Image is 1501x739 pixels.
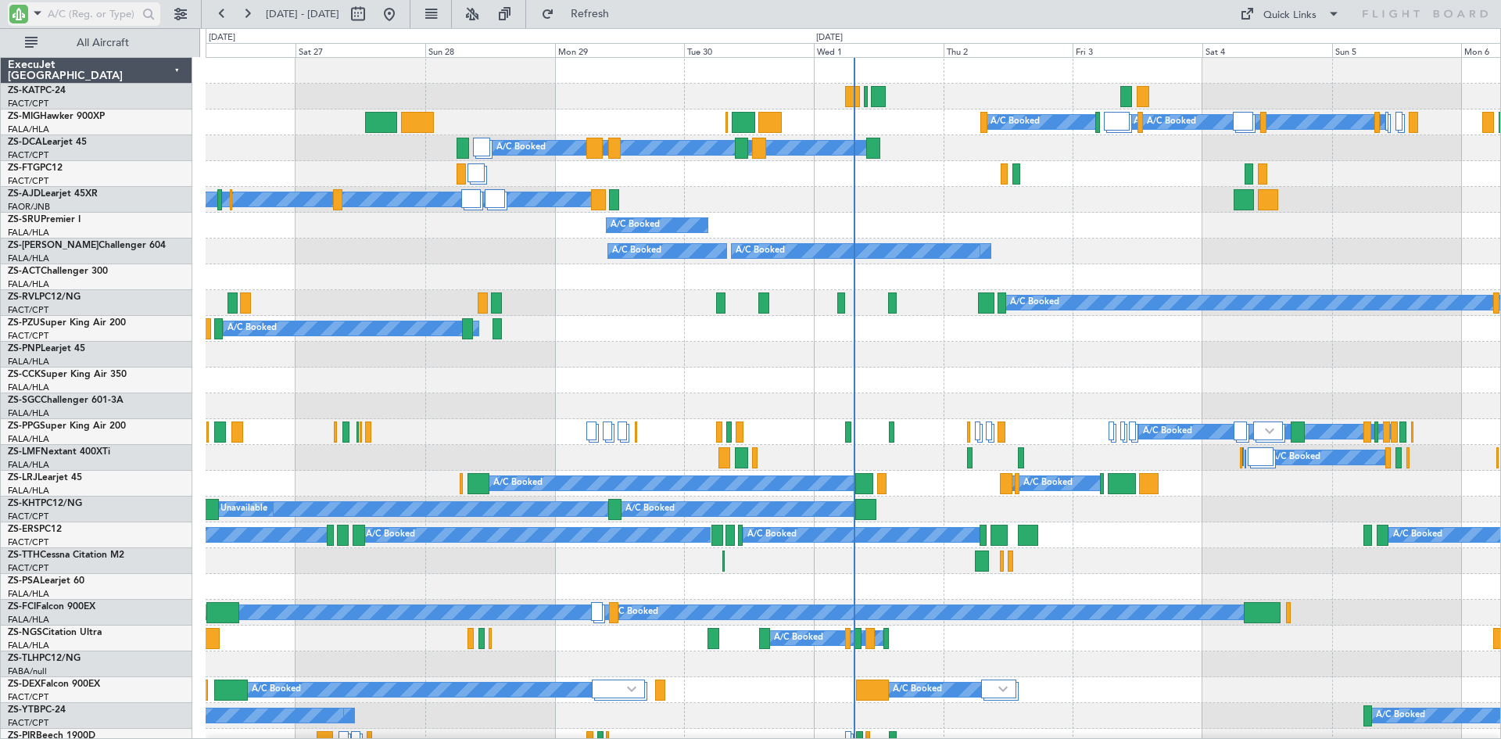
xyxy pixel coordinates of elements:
[1265,428,1274,434] img: arrow-gray.svg
[252,678,301,701] div: A/C Booked
[8,499,82,508] a: ZS-KHTPC12/NG
[8,525,39,534] span: ZS-ERS
[8,654,81,663] a: ZS-TLHPC12/NG
[8,602,95,612] a: ZS-FCIFalcon 900EX
[1271,446,1320,469] div: A/C Booked
[8,241,99,250] span: ZS-[PERSON_NAME]
[8,691,48,703] a: FACT/CPT
[8,705,40,715] span: ZS-YTB
[266,7,339,21] span: [DATE] - [DATE]
[8,344,41,353] span: ZS-PNP
[8,253,49,264] a: FALA/HLA
[8,588,49,600] a: FALA/HLA
[8,163,63,173] a: ZS-FTGPC12
[8,614,49,626] a: FALA/HLA
[48,2,138,26] input: A/C (Reg. or Type)
[8,665,47,677] a: FABA/null
[209,31,235,45] div: [DATE]
[1023,472,1073,495] div: A/C Booked
[747,523,797,547] div: A/C Booked
[8,602,36,612] span: ZS-FCI
[8,86,66,95] a: ZS-KATPC-24
[8,717,48,729] a: FACT/CPT
[8,422,126,431] a: ZS-PPGSuper King Air 200
[8,551,40,560] span: ZS-TTH
[8,241,166,250] a: ZS-[PERSON_NAME]Challenger 604
[8,640,49,651] a: FALA/HLA
[8,654,39,663] span: ZS-TLH
[8,511,48,522] a: FACT/CPT
[816,31,843,45] div: [DATE]
[8,124,49,135] a: FALA/HLA
[893,678,942,701] div: A/C Booked
[612,239,661,263] div: A/C Booked
[493,472,543,495] div: A/C Booked
[8,576,40,586] span: ZS-PSA
[8,422,40,431] span: ZS-PPG
[1010,291,1059,314] div: A/C Booked
[609,601,658,624] div: A/C Booked
[8,149,48,161] a: FACT/CPT
[8,330,48,342] a: FACT/CPT
[991,110,1040,134] div: A/C Booked
[684,43,814,57] div: Tue 30
[167,43,296,57] div: Fri 26
[8,370,127,379] a: ZS-CCKSuper King Air 350
[736,239,785,263] div: A/C Booked
[8,112,105,121] a: ZS-MIGHawker 900XP
[8,447,41,457] span: ZS-LMF
[1202,43,1332,57] div: Sat 4
[8,628,102,637] a: ZS-NGSCitation Ultra
[8,163,40,173] span: ZS-FTG
[8,370,41,379] span: ZS-CCK
[8,98,48,109] a: FACT/CPT
[227,317,277,340] div: A/C Booked
[8,267,41,276] span: ZS-ACT
[8,278,49,290] a: FALA/HLA
[8,267,108,276] a: ZS-ACTChallenger 300
[8,112,40,121] span: ZS-MIG
[8,525,62,534] a: ZS-ERSPC12
[8,227,49,239] a: FALA/HLA
[8,304,48,316] a: FACT/CPT
[557,9,623,20] span: Refresh
[1263,8,1317,23] div: Quick Links
[1143,420,1192,443] div: A/C Booked
[611,213,660,237] div: A/C Booked
[17,30,170,56] button: All Aircraft
[8,189,41,199] span: ZS-AJD
[8,433,49,445] a: FALA/HLA
[774,626,823,650] div: A/C Booked
[625,497,675,521] div: A/C Booked
[202,497,267,521] div: A/C Unavailable
[1232,2,1348,27] button: Quick Links
[8,175,48,187] a: FACT/CPT
[366,523,415,547] div: A/C Booked
[8,382,49,393] a: FALA/HLA
[8,215,81,224] a: ZS-SRUPremier I
[8,356,49,368] a: FALA/HLA
[8,86,40,95] span: ZS-KAT
[8,473,38,483] span: ZS-LRJ
[8,201,50,213] a: FAOR/JNB
[8,318,126,328] a: ZS-PZUSuper King Air 200
[555,43,685,57] div: Mon 29
[8,473,82,483] a: ZS-LRJLearjet 45
[1376,704,1425,727] div: A/C Booked
[8,318,40,328] span: ZS-PZU
[8,138,42,147] span: ZS-DCA
[8,138,87,147] a: ZS-DCALearjet 45
[814,43,944,57] div: Wed 1
[8,705,66,715] a: ZS-YTBPC-24
[8,396,41,405] span: ZS-SGC
[1147,110,1196,134] div: A/C Booked
[8,499,41,508] span: ZS-KHT
[8,459,49,471] a: FALA/HLA
[8,215,41,224] span: ZS-SRU
[8,396,124,405] a: ZS-SGCChallenger 601-3A
[41,38,165,48] span: All Aircraft
[8,536,48,548] a: FACT/CPT
[944,43,1073,57] div: Thu 2
[8,344,85,353] a: ZS-PNPLearjet 45
[8,292,81,302] a: ZS-RVLPC12/NG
